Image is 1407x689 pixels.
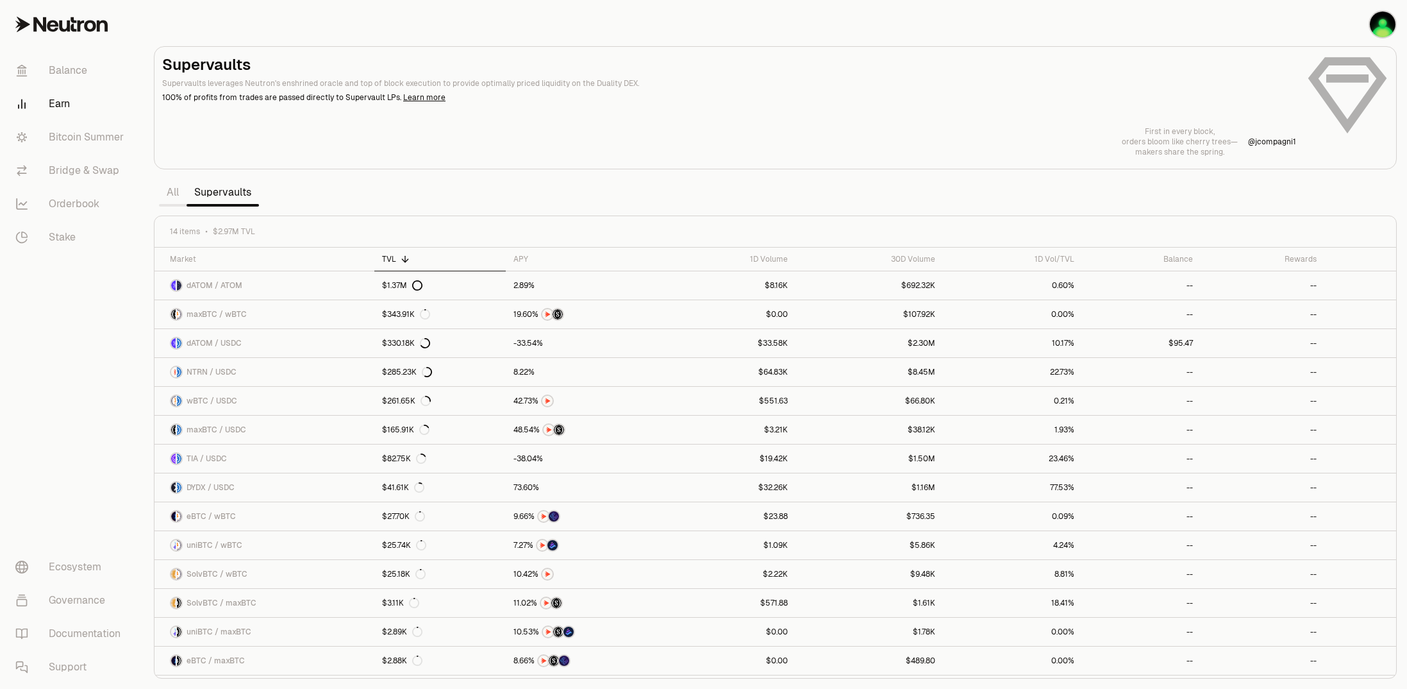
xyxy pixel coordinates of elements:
div: $165.91K [382,425,429,435]
img: Structured Points [549,656,559,666]
a: 8.81% [943,560,1082,588]
a: $107.92K [795,300,944,328]
a: -- [1201,445,1324,473]
a: 0.21% [943,387,1082,415]
a: -- [1082,445,1201,473]
button: NTRN [513,395,653,407]
a: $1.16M [795,473,944,502]
div: $3.11K [382,598,419,608]
a: NTRNBedrock Diamonds [506,531,660,559]
a: wBTC LogoUSDC LogowBTC / USDC [154,387,374,415]
p: 100% of profits from trades are passed directly to Supervault LPs. [162,92,1296,103]
a: 0.09% [943,502,1082,531]
a: $489.80 [795,647,944,675]
button: NTRN [513,568,653,581]
div: $2.89K [382,627,422,637]
a: Balance [5,54,138,87]
a: $165.91K [374,416,506,444]
a: Support [5,651,138,684]
p: @ jcompagni1 [1248,137,1296,147]
img: NTRN [544,425,554,435]
a: $330.18K [374,329,506,357]
img: NTRN [538,511,549,522]
a: -- [1082,502,1201,531]
a: maxBTC LogowBTC LogomaxBTC / wBTC [154,300,374,328]
a: -- [1201,387,1324,415]
button: NTRNStructured PointsEtherFi Points [513,654,653,667]
img: NTRN [542,309,553,319]
div: $261.65K [382,396,431,406]
span: eBTC / wBTC [187,511,236,522]
img: wBTC Logo [171,396,176,406]
img: Structured Points [551,598,562,608]
span: SolvBTC / maxBTC [187,598,256,608]
a: -- [1082,560,1201,588]
a: @jcompagni1 [1248,137,1296,147]
img: uniBTC Logo [171,627,176,637]
a: eBTC LogowBTC LogoeBTC / wBTC [154,502,374,531]
img: NTRN [542,396,553,406]
a: $27.70K [374,502,506,531]
a: $2.88K [374,647,506,675]
a: NTRNStructured Points [506,589,660,617]
img: wBTC Logo [177,540,181,550]
a: $19.42K [660,445,795,473]
p: orders bloom like cherry trees— [1122,137,1238,147]
a: 18.41% [943,589,1082,617]
img: USDC Logo [177,482,181,493]
img: Structured Points [554,425,564,435]
a: $1.37M [374,271,506,300]
a: NTRN LogoUSDC LogoNTRN / USDC [154,358,374,386]
a: Governance [5,584,138,617]
div: $25.74K [382,540,426,550]
div: Balance [1090,254,1193,264]
a: $9.48K [795,560,944,588]
a: DYDX LogoUSDC LogoDYDX / USDC [154,473,374,502]
div: Rewards [1208,254,1317,264]
a: $23.88 [660,502,795,531]
a: $1.09K [660,531,795,559]
span: TIA / USDC [187,454,227,464]
a: dATOM LogoATOM LogodATOM / ATOM [154,271,374,300]
span: uniBTC / maxBTC [187,627,251,637]
span: SolvBTC / wBTC [187,569,247,579]
a: $38.12K [795,416,944,444]
a: -- [1201,589,1324,617]
a: -- [1201,531,1324,559]
a: $1.61K [795,589,944,617]
span: DYDX / USDC [187,482,235,493]
img: wBTC Logo [177,309,181,319]
a: -- [1201,560,1324,588]
div: 1D Volume [668,254,788,264]
a: NTRNStructured Points [506,300,660,328]
a: $0.00 [660,300,795,328]
img: USDC Logo [177,367,181,377]
a: 10.17% [943,329,1082,357]
img: USDC Logo [177,396,181,406]
img: NTRN [541,598,551,608]
a: -- [1082,473,1201,502]
img: Bedrock Diamonds [563,627,574,637]
div: $343.91K [382,309,430,319]
img: dATOM Logo [171,280,176,291]
div: TVL [382,254,498,264]
a: First in every block,orders bloom like cherry trees—makers share the spring. [1122,126,1238,157]
div: 30D Volume [803,254,936,264]
a: -- [1201,271,1324,300]
img: SolvBTC Logo [171,569,176,579]
div: $25.18K [382,569,426,579]
a: $2.89K [374,618,506,646]
img: maxBTC Logo [171,425,176,435]
div: $27.70K [382,511,425,522]
a: 22.73% [943,358,1082,386]
a: $95.47 [1082,329,1201,357]
a: $285.23K [374,358,506,386]
a: -- [1201,502,1324,531]
a: $343.91K [374,300,506,328]
a: Ecosystem [5,550,138,584]
img: eBTC Logo [171,511,176,522]
img: wBTC Logo [177,511,181,522]
div: APY [513,254,653,264]
a: -- [1201,647,1324,675]
img: NTRN [542,569,553,579]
